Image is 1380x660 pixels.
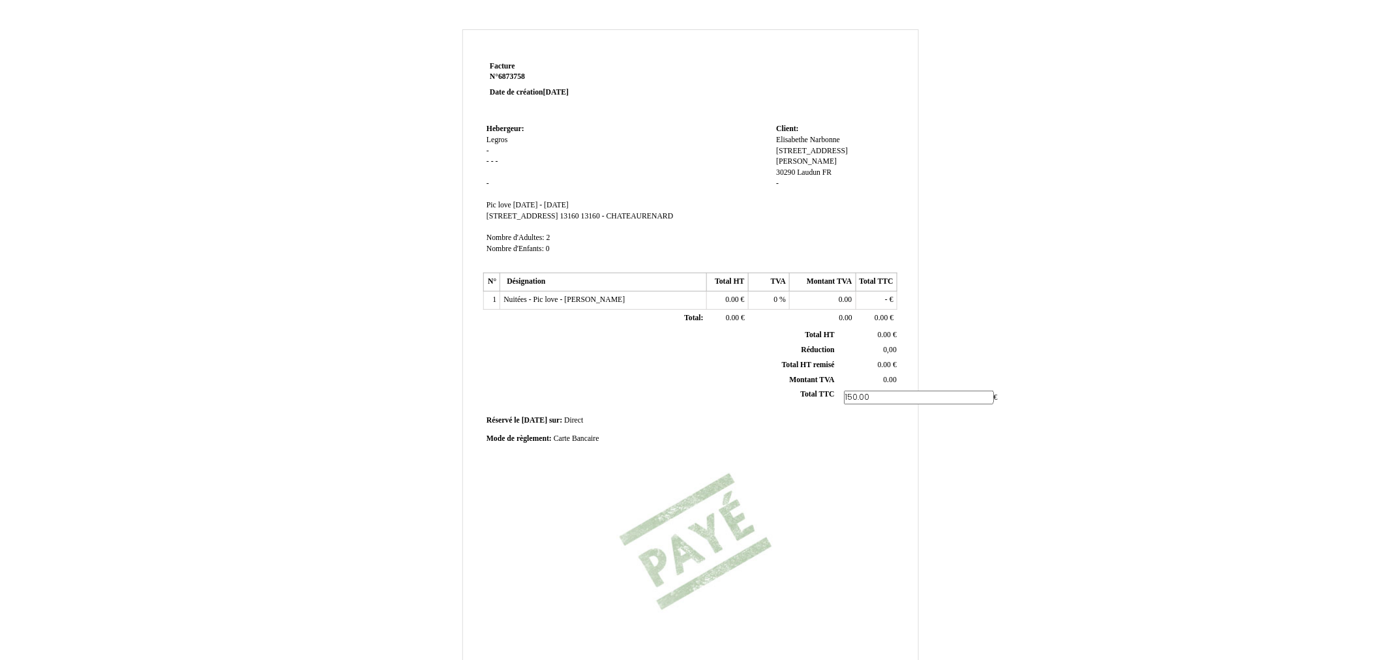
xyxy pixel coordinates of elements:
[774,295,778,304] span: 0
[856,273,897,292] th: Total TTC
[503,295,625,304] span: Nuitées - Pic love - [PERSON_NAME]
[487,157,489,166] span: -
[487,434,552,443] span: Mode de règlement:
[790,273,856,292] th: Montant TVA
[748,273,789,292] th: TVA
[875,314,888,322] span: 0.00
[822,168,832,177] span: FR
[790,376,835,384] span: Montant TVA
[878,361,891,369] span: 0.00
[498,72,525,81] span: 6873758
[684,314,703,322] span: Total:
[490,62,515,70] span: Facture
[581,212,674,220] span: 13160 - CHATEAURENARD
[837,357,899,372] td: €
[487,212,558,220] span: [STREET_ADDRESS]
[487,245,544,253] span: Nombre d'Enfants:
[484,292,500,310] td: 1
[487,179,489,188] span: -
[802,346,835,354] span: Réduction
[839,295,852,304] span: 0.00
[726,314,739,322] span: 0.00
[707,273,748,292] th: Total HT
[487,147,489,155] span: -
[839,314,852,322] span: 0.00
[726,295,739,304] span: 0.00
[810,136,840,144] span: Narbonne
[856,292,897,310] td: €
[748,292,789,310] td: %
[564,416,583,425] span: Direct
[490,72,646,82] strong: N°
[496,157,498,166] span: -
[546,245,550,253] span: 0
[884,346,897,354] span: 0,00
[500,273,707,292] th: Désignation
[776,147,848,166] span: [STREET_ADDRESS][PERSON_NAME]
[885,295,888,304] span: -
[805,331,835,339] span: Total HT
[487,201,511,209] span: Pic love
[513,201,569,209] span: [DATE] - [DATE]
[487,125,524,133] span: Hebergeur:
[487,136,507,144] span: Legros
[707,309,748,327] td: €
[543,88,569,97] span: [DATE]
[487,233,545,242] span: Nombre d'Adultes:
[484,273,500,292] th: N°
[884,376,897,384] span: 0.00
[837,387,899,408] td: €
[837,328,899,342] td: €
[801,390,835,398] span: Total TTC
[707,292,748,310] td: €
[878,331,891,339] span: 0.00
[554,434,599,443] span: Carte Bancaire
[487,416,520,425] span: Réservé le
[776,168,820,177] span: 30290 Laudun
[549,416,562,425] span: sur:
[490,88,569,97] strong: Date de création
[522,416,547,425] span: [DATE]
[776,125,798,133] span: Client:
[491,157,494,166] span: -
[560,212,579,220] span: 13160
[782,361,835,369] span: Total HT remisé
[856,309,897,327] td: €
[547,233,550,242] span: 2
[776,179,779,188] span: -
[776,136,808,144] span: Elisabethe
